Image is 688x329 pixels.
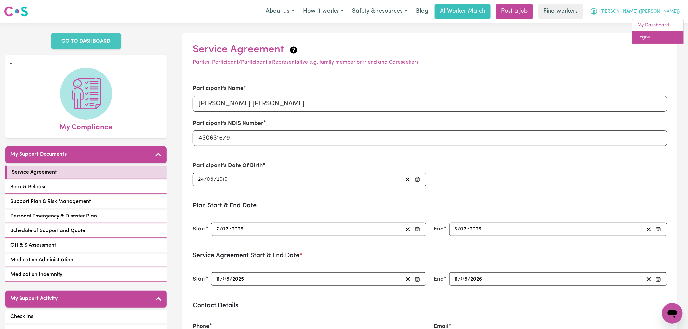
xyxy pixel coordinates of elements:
span: Seek & Release [10,183,47,191]
label: End [434,225,444,233]
a: Seek & Release [5,180,167,194]
span: / [214,177,217,182]
img: Careseekers logo [4,6,28,17]
span: Schedule of Support and Quote [10,227,85,235]
a: OH & S Assessment [5,239,167,252]
label: Participant's Date Of Birth [193,162,263,170]
h3: Service Agreement Start & End Date [193,252,667,259]
input: -- [198,175,204,184]
a: AI Worker Match [435,4,491,19]
a: Check Ins [5,310,167,323]
a: Support Plan & Risk Management [5,195,167,208]
input: -- [216,225,219,234]
button: My Support Activity [5,291,167,308]
a: Post a job [496,4,533,19]
button: About us [261,5,299,18]
input: -- [454,225,458,234]
span: 0 [460,227,464,232]
input: -- [223,275,230,283]
input: -- [216,275,220,283]
span: / [229,226,232,232]
span: 0 [461,277,464,282]
label: Start [193,225,206,233]
h3: Contact Details [193,302,667,309]
button: My Support Documents [5,146,167,163]
h3: Plan Start & End Date [193,202,667,210]
button: How it works [299,5,348,18]
label: Participant's NDIS Number [193,119,263,128]
label: Participant's Name [193,85,244,93]
button: My Account [586,5,684,18]
span: / [220,276,223,282]
h5: My Support Documents [10,151,67,158]
span: 0 [223,277,226,282]
a: Service Agreement [5,166,167,179]
a: GO TO DASHBOARD [51,33,121,49]
input: ---- [232,275,245,283]
input: -- [461,225,467,234]
span: / [219,226,222,232]
span: 0 [222,227,225,232]
span: Check Ins [10,313,33,321]
a: My Dashboard [632,19,684,32]
a: Personal Emergency & Disaster Plan [5,210,167,223]
input: ---- [217,175,228,184]
span: / [458,226,460,232]
a: My Compliance [10,68,162,133]
span: My Compliance [60,120,112,133]
a: Schedule of Support and Quote [5,224,167,238]
span: / [230,276,232,282]
span: 0 [207,177,210,182]
span: Medication Administration [10,256,73,264]
input: ---- [232,225,244,234]
span: / [204,177,207,182]
input: -- [222,225,229,234]
span: [PERSON_NAME] ([PERSON_NAME]) [601,8,680,15]
span: Support Plan & Risk Management [10,198,91,205]
span: / [458,276,461,282]
div: My Account [632,19,684,44]
h5: My Support Activity [10,296,58,302]
a: Medication Administration [5,254,167,267]
span: Service Agreement [12,168,57,176]
input: -- [207,175,214,184]
label: End [434,275,444,283]
p: Parties: Participant/Participant's Representative e.g. family member or friend and Careseekers [193,59,667,66]
label: Start [193,275,206,283]
a: Blog [412,4,432,19]
input: ---- [470,225,482,234]
span: Personal Emergency & Disaster Plan [10,212,97,220]
iframe: Button to launch messaging window [662,303,683,324]
a: Medication Indemnity [5,268,167,282]
span: Medication Indemnity [10,271,62,279]
button: Safety & resources [348,5,412,18]
a: Logout [632,31,684,44]
input: -- [454,275,458,283]
span: / [468,276,470,282]
span: / [467,226,470,232]
input: -- [461,275,468,283]
span: OH & S Assessment [10,242,56,249]
input: ---- [470,275,483,283]
a: Find workers [538,4,583,19]
a: Careseekers logo [4,4,28,19]
h2: Service Agreement [193,44,667,56]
